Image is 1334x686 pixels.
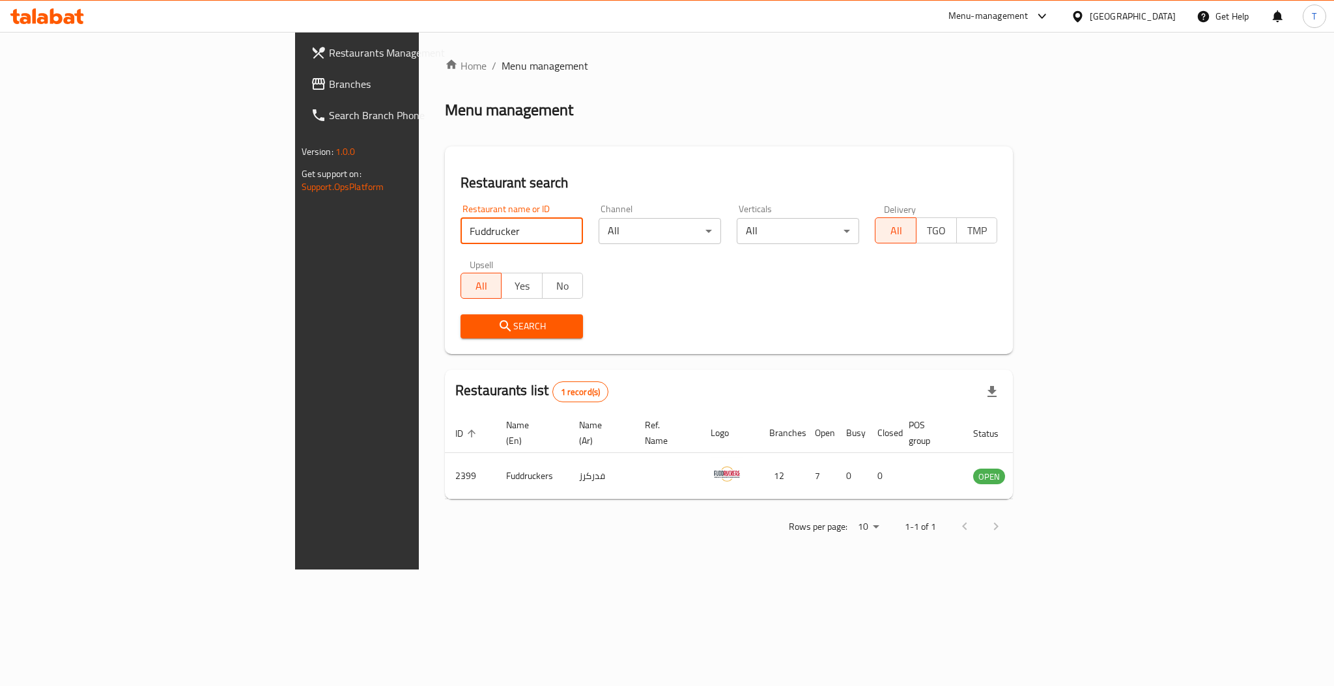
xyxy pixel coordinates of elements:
div: Menu-management [948,8,1029,24]
p: Rows per page: [789,519,847,535]
span: Get support on: [302,165,362,182]
span: Search Branch Phone [329,107,507,123]
span: Status [973,426,1015,441]
div: All [599,218,721,244]
span: OPEN [973,469,1005,484]
span: Version: [302,143,333,160]
span: T [1312,9,1316,23]
h2: Restaurant search [461,173,997,193]
button: Yes [501,273,542,299]
span: 1.0.0 [335,143,356,160]
div: Export file [976,376,1008,407]
button: Search [461,314,583,338]
div: [GEOGRAPHIC_DATA] [1090,9,1176,23]
span: Branches [329,76,507,92]
th: Busy [836,413,867,453]
th: Closed [867,413,898,453]
div: Rows per page: [853,517,884,537]
span: Search [471,318,573,335]
span: Name (En) [506,417,553,448]
span: Name (Ar) [579,417,619,448]
button: All [461,273,502,299]
a: Support.OpsPlatform [302,178,384,195]
a: Branches [300,68,518,100]
th: Open [804,413,836,453]
nav: breadcrumb [445,58,1013,74]
div: All [737,218,859,244]
td: Fuddruckers [496,453,569,499]
label: Delivery [884,204,916,213]
span: 1 record(s) [553,386,608,398]
button: TMP [956,217,997,243]
label: Upsell [470,260,494,269]
td: 0 [836,453,867,499]
h2: Restaurants list [455,381,608,402]
span: All [466,277,496,295]
th: Branches [759,413,804,453]
span: Ref. Name [645,417,685,448]
td: 12 [759,453,804,499]
span: No [548,277,578,295]
span: TGO [922,221,952,240]
span: POS group [909,417,947,448]
a: Search Branch Phone [300,100,518,131]
table: enhanced table [445,413,1076,499]
span: Menu management [502,58,588,74]
span: ID [455,426,480,441]
th: Logo [700,413,759,453]
a: Restaurants Management [300,37,518,68]
button: No [542,273,583,299]
p: 1-1 of 1 [905,519,936,535]
td: 0 [867,453,898,499]
span: TMP [962,221,992,240]
span: All [881,221,911,240]
img: Fuddruckers [711,457,743,489]
td: 7 [804,453,836,499]
button: All [875,217,916,243]
span: Yes [507,277,537,295]
span: Restaurants Management [329,45,507,61]
td: فدركرز [569,453,634,499]
div: OPEN [973,469,1005,484]
button: TGO [916,217,957,243]
input: Search for restaurant name or ID.. [461,218,583,244]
